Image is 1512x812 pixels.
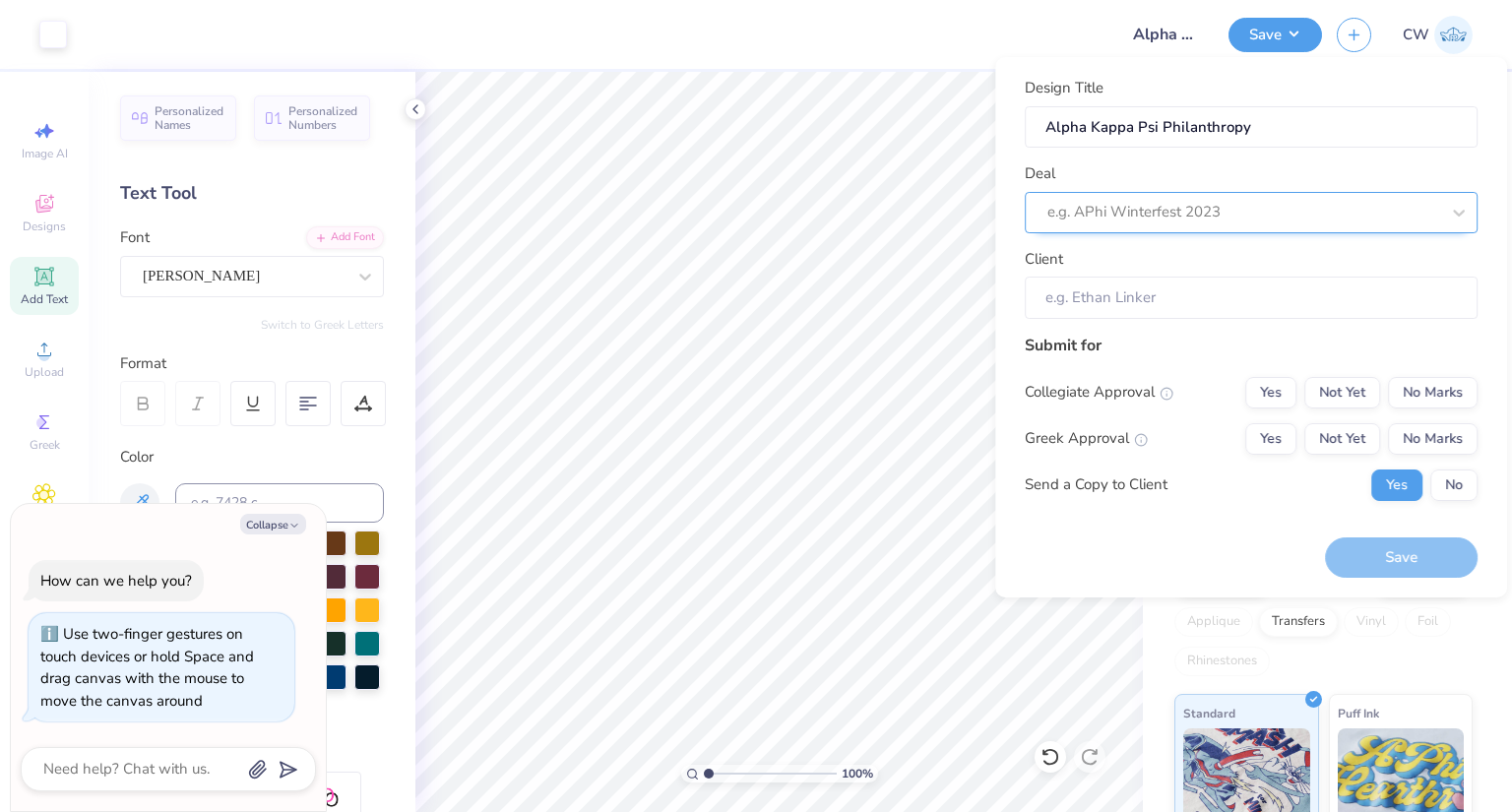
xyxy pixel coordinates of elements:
[155,104,224,132] span: Personalized Names
[1434,16,1473,54] img: Charles Wachter
[40,624,254,711] div: Use two-finger gestures on touch devices or hold Space and drag canvas with the mouse to move the...
[1174,607,1253,637] div: Applique
[21,291,68,307] span: Add Text
[23,219,66,234] span: Designs
[1025,334,1478,357] div: Submit for
[1117,15,1214,54] input: Untitled Design
[1025,473,1167,496] div: Send a Copy to Client
[1174,647,1270,676] div: Rhinestones
[1228,18,1322,52] button: Save
[1405,607,1451,637] div: Foil
[120,446,384,468] div: Color
[1403,24,1429,46] span: CW
[1344,607,1399,637] div: Vinyl
[1304,377,1380,408] button: Not Yet
[120,180,384,207] div: Text Tool
[1338,703,1379,723] span: Puff Ink
[288,104,358,132] span: Personalized Numbers
[10,510,79,541] span: Clipart & logos
[1025,381,1173,404] div: Collegiate Approval
[1025,77,1103,99] label: Design Title
[1304,423,1380,455] button: Not Yet
[1245,423,1296,455] button: Yes
[1025,427,1148,450] div: Greek Approval
[22,146,68,161] span: Image AI
[175,483,384,523] input: e.g. 7428 c
[1245,377,1296,408] button: Yes
[240,514,306,534] button: Collapse
[1025,248,1063,271] label: Client
[1403,16,1473,54] a: CW
[40,571,192,591] div: How can we help you?
[120,226,150,249] label: Font
[1025,162,1055,185] label: Deal
[30,437,60,453] span: Greek
[1259,607,1338,637] div: Transfers
[842,765,873,782] span: 100 %
[1430,469,1478,501] button: No
[120,352,386,375] div: Format
[25,364,64,380] span: Upload
[1388,423,1478,455] button: No Marks
[1371,469,1422,501] button: Yes
[1025,277,1478,319] input: e.g. Ethan Linker
[261,317,384,333] button: Switch to Greek Letters
[1183,703,1235,723] span: Standard
[306,226,384,249] div: Add Font
[1388,377,1478,408] button: No Marks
